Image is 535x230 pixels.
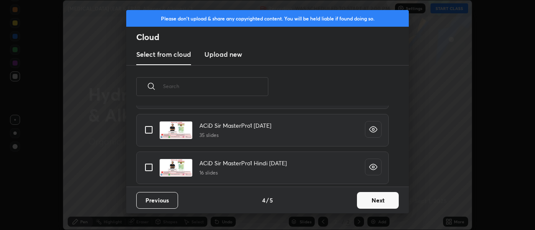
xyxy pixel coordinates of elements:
h3: Upload new [204,49,242,59]
img: 1756698608VHH6SB.pdf [159,121,193,139]
h4: 4 [262,196,265,205]
input: Search [163,68,268,104]
h5: 35 slides [199,131,271,139]
button: Previous [136,192,178,209]
h5: 16 slides [199,169,287,177]
h4: ACiD Sir MasterPro1 Hindi [DATE] [199,159,287,167]
div: grid [126,106,399,187]
h4: ACiD Sir MasterPro1 [DATE] [199,121,271,130]
img: 1756698853UFLYKN.pdf [159,159,193,177]
button: Next [357,192,399,209]
h3: Select from cloud [136,49,191,59]
div: Please don't upload & share any copyrighted content. You will be held liable if found doing so. [126,10,409,27]
h2: Cloud [136,32,409,43]
h4: / [266,196,269,205]
h4: 5 [270,196,273,205]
